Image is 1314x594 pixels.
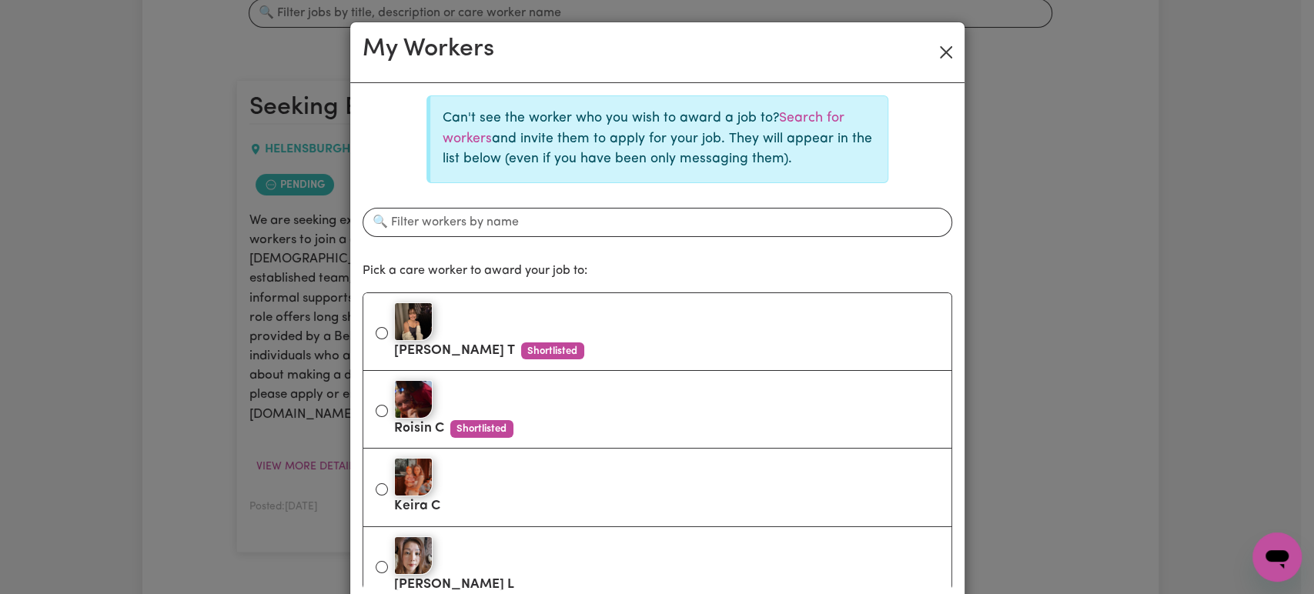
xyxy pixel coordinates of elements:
[394,458,433,496] img: Keira C
[394,455,939,519] label: Keira C
[443,108,875,169] p: Can't see the worker who you wish to award a job to? and invite them to apply for your job. They ...
[934,40,958,65] button: Close
[394,299,939,364] label: [PERSON_NAME] T
[450,420,513,437] span: Shortlisted
[363,208,952,237] input: 🔍 Filter workers by name
[394,380,433,419] img: Roisin C
[363,262,952,280] p: Pick a care worker to award your job to:
[521,342,584,359] span: Shortlisted
[363,35,494,64] h2: My Workers
[443,112,844,145] a: Search for workers
[394,302,433,341] img: Rachel T
[1252,532,1302,582] iframe: Button to launch messaging window
[394,377,939,442] label: Roisin C
[394,536,433,575] img: Hui L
